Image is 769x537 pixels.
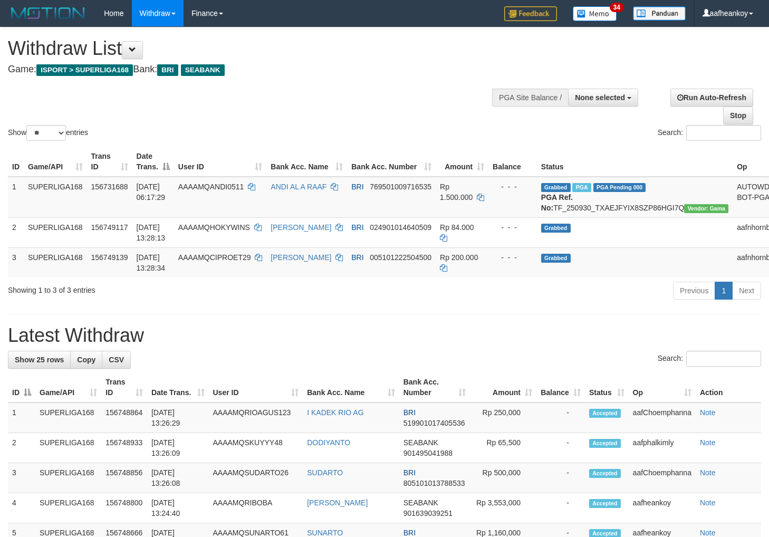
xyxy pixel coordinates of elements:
[24,247,87,277] td: SUPERLIGA168
[266,147,347,177] th: Bank Acc. Name: activate to sort column ascending
[403,419,465,427] span: Copy 519901017405536 to clipboard
[101,493,147,523] td: 156748800
[470,372,536,402] th: Amount: activate to sort column ascending
[87,147,132,177] th: Trans ID: activate to sort column ascending
[178,183,244,191] span: AAAAMQANDI0511
[629,493,696,523] td: aafheankoy
[575,93,625,102] span: None selected
[101,433,147,463] td: 156748933
[8,38,502,59] h1: Withdraw List
[573,6,617,21] img: Button%20Memo.svg
[209,402,303,433] td: AAAAMQRIOAGUS123
[271,223,331,232] a: [PERSON_NAME]
[147,493,209,523] td: [DATE] 13:24:40
[700,468,716,477] a: Note
[24,217,87,247] td: SUPERLIGA168
[101,402,147,433] td: 156748864
[723,107,753,124] a: Stop
[209,463,303,493] td: AAAAMQSUDARTO26
[307,438,350,447] a: DODIYANTO
[8,433,35,463] td: 2
[536,402,585,433] td: -
[36,64,133,76] span: ISPORT > SUPERLIGA168
[24,177,87,218] td: SUPERLIGA168
[35,433,101,463] td: SUPERLIGA168
[536,433,585,463] td: -
[137,223,166,242] span: [DATE] 13:28:13
[147,402,209,433] td: [DATE] 13:26:29
[585,372,629,402] th: Status: activate to sort column ascending
[536,463,585,493] td: -
[629,372,696,402] th: Op: activate to sort column ascending
[8,325,761,346] h1: Latest Withdraw
[536,372,585,402] th: Balance: activate to sort column ascending
[347,147,436,177] th: Bank Acc. Number: activate to sort column ascending
[35,372,101,402] th: Game/API: activate to sort column ascending
[8,247,24,277] td: 3
[35,463,101,493] td: SUPERLIGA168
[8,5,88,21] img: MOTION_logo.png
[209,493,303,523] td: AAAAMQRIBOBA
[593,183,646,192] span: PGA Pending
[403,498,438,507] span: SEABANK
[91,253,128,262] span: 156749139
[137,183,166,202] span: [DATE] 06:17:29
[696,372,761,402] th: Action
[8,493,35,523] td: 4
[470,463,536,493] td: Rp 500,000
[307,498,368,507] a: [PERSON_NAME]
[629,463,696,493] td: aafChoemphanna
[658,125,761,141] label: Search:
[209,372,303,402] th: User ID: activate to sort column ascending
[8,217,24,247] td: 2
[370,223,431,232] span: Copy 024901014640509 to clipboard
[174,147,266,177] th: User ID: activate to sort column ascending
[470,402,536,433] td: Rp 250,000
[403,529,416,537] span: BRI
[181,64,225,76] span: SEABANK
[399,372,470,402] th: Bank Acc. Number: activate to sort column ascending
[178,223,250,232] span: AAAAMQHOKYWINS
[35,493,101,523] td: SUPERLIGA168
[70,351,102,369] a: Copy
[307,468,343,477] a: SUDARTO
[403,479,465,487] span: Copy 805101013788533 to clipboard
[147,463,209,493] td: [DATE] 13:26:08
[147,372,209,402] th: Date Trans.: activate to sort column ascending
[370,183,431,191] span: Copy 769501009716535 to clipboard
[537,147,733,177] th: Status
[700,438,716,447] a: Note
[493,222,533,233] div: - - -
[493,252,533,263] div: - - -
[436,147,488,177] th: Amount: activate to sort column ascending
[504,6,557,21] img: Feedback.jpg
[440,223,474,232] span: Rp 84.000
[589,469,621,478] span: Accepted
[8,402,35,433] td: 1
[493,181,533,192] div: - - -
[700,408,716,417] a: Note
[8,372,35,402] th: ID: activate to sort column descending
[470,433,536,463] td: Rp 65,500
[8,125,88,141] label: Show entries
[15,356,64,364] span: Show 25 rows
[8,351,71,369] a: Show 25 rows
[537,177,733,218] td: TF_250930_TXAEJFYIX8SZP86HGI7Q
[541,254,571,263] span: Grabbed
[684,204,728,213] span: Vendor URL: https://trx31.1velocity.biz
[403,509,453,517] span: Copy 901639039251 to clipboard
[589,439,621,448] span: Accepted
[403,468,416,477] span: BRI
[403,438,438,447] span: SEABANK
[102,351,131,369] a: CSV
[610,3,624,12] span: 34
[403,449,453,457] span: Copy 901495041988 to clipboard
[8,177,24,218] td: 1
[658,351,761,367] label: Search:
[303,372,399,402] th: Bank Acc. Name: activate to sort column ascending
[24,147,87,177] th: Game/API: activate to sort column ascending
[271,183,326,191] a: ANDI AL A RAAF
[589,409,621,418] span: Accepted
[492,89,568,107] div: PGA Site Balance /
[440,183,473,202] span: Rp 1.500.000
